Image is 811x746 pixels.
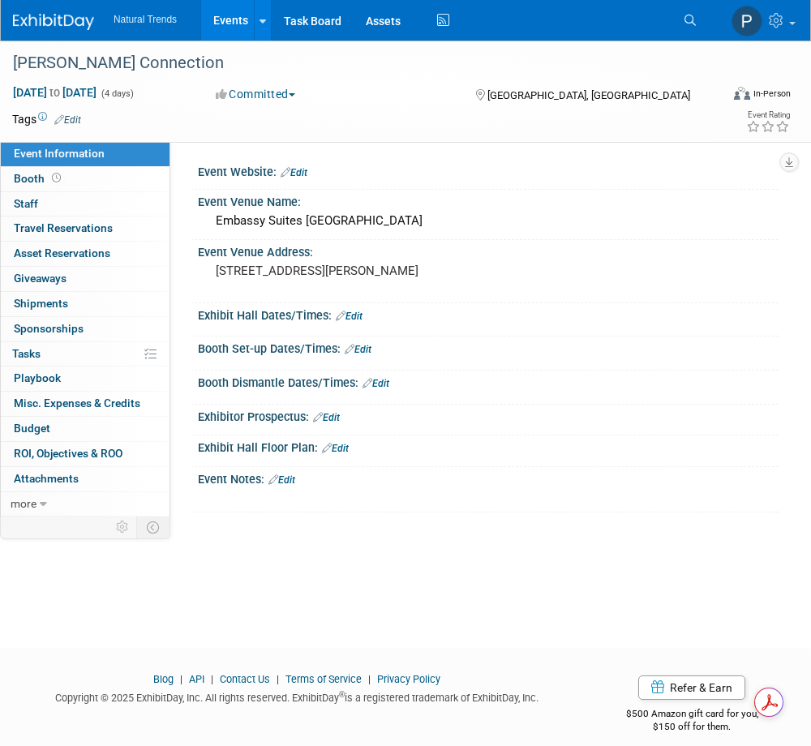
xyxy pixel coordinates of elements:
[281,167,307,178] a: Edit
[198,467,779,488] div: Event Notes:
[268,474,295,486] a: Edit
[47,86,62,99] span: to
[746,111,790,119] div: Event Rating
[14,397,140,409] span: Misc. Expenses & Credits
[14,447,122,460] span: ROI, Objectives & ROO
[1,217,169,241] a: Travel Reservations
[7,49,713,78] div: [PERSON_NAME] Connection
[1,292,169,316] a: Shipments
[210,86,302,102] button: Committed
[220,673,270,685] a: Contact Us
[12,85,97,100] span: [DATE] [DATE]
[1,467,169,491] a: Attachments
[14,172,64,185] span: Booth
[100,88,134,99] span: (4 days)
[377,673,440,685] a: Privacy Policy
[1,267,169,291] a: Giveaways
[1,342,169,367] a: Tasks
[198,190,779,210] div: Event Venue Name:
[753,88,791,100] div: In-Person
[189,673,204,685] a: API
[210,208,766,234] div: Embassy Suites [GEOGRAPHIC_DATA]
[153,673,174,685] a: Blog
[198,303,779,324] div: Exhibit Hall Dates/Times:
[49,172,64,184] span: Booth not reserved yet
[198,435,779,457] div: Exhibit Hall Floor Plan:
[14,322,84,335] span: Sponsorships
[14,472,79,485] span: Attachments
[1,367,169,391] a: Playbook
[54,114,81,126] a: Edit
[13,14,94,30] img: ExhibitDay
[11,497,36,510] span: more
[207,673,217,685] span: |
[198,337,779,358] div: Booth Set-up Dates/Times:
[605,720,779,734] div: $150 off for them.
[114,14,177,25] span: Natural Trends
[1,417,169,441] a: Budget
[322,443,349,454] a: Edit
[345,344,371,355] a: Edit
[605,697,779,734] div: $500 Amazon gift card for you,
[313,412,340,423] a: Edit
[734,87,750,100] img: Format-Inperson.png
[336,311,363,322] a: Edit
[14,422,50,435] span: Budget
[14,371,61,384] span: Playbook
[14,147,105,160] span: Event Information
[1,142,169,166] a: Event Information
[364,673,375,685] span: |
[14,197,38,210] span: Staff
[638,675,745,700] a: Refer & Earn
[339,690,345,699] sup: ®
[363,378,389,389] a: Edit
[198,405,779,426] div: Exhibitor Prospectus:
[137,517,170,538] td: Toggle Event Tabs
[1,392,169,416] a: Misc. Expenses & Credits
[272,673,283,685] span: |
[14,247,110,259] span: Asset Reservations
[176,673,187,685] span: |
[12,347,41,360] span: Tasks
[12,111,81,127] td: Tags
[1,317,169,341] a: Sponsorships
[216,264,422,278] pre: [STREET_ADDRESS][PERSON_NAME]
[198,371,779,392] div: Booth Dismantle Dates/Times:
[198,160,779,181] div: Event Website:
[1,242,169,266] a: Asset Reservations
[671,84,790,109] div: Event Format
[109,517,137,538] td: Personalize Event Tab Strip
[285,673,362,685] a: Terms of Service
[1,167,169,191] a: Booth
[1,442,169,466] a: ROI, Objectives & ROO
[14,272,67,285] span: Giveaways
[487,89,690,101] span: [GEOGRAPHIC_DATA], [GEOGRAPHIC_DATA]
[12,687,581,705] div: Copyright © 2025 ExhibitDay, Inc. All rights reserved. ExhibitDay is a registered trademark of Ex...
[14,221,113,234] span: Travel Reservations
[1,492,169,517] a: more
[198,240,779,260] div: Event Venue Address:
[732,6,762,36] img: Paul Christensen
[1,192,169,217] a: Staff
[14,297,68,310] span: Shipments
